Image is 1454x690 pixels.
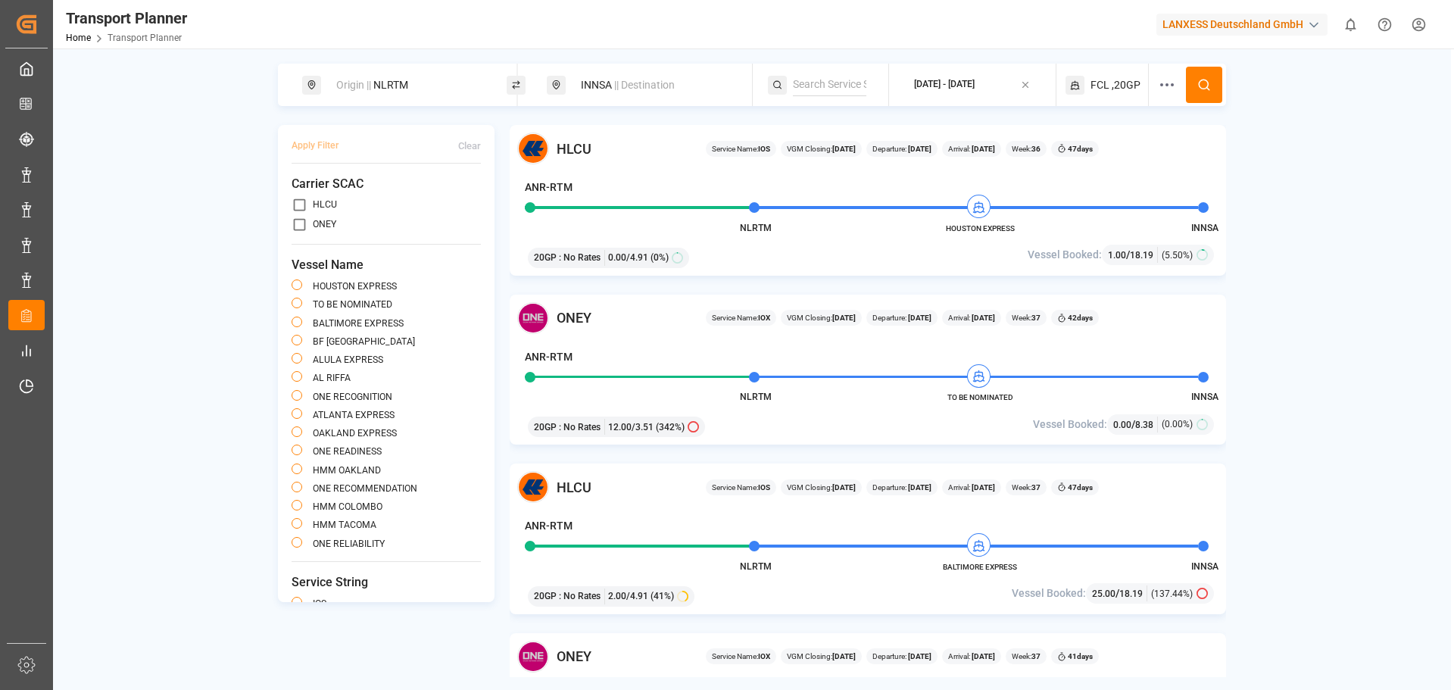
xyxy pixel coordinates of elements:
[1012,651,1041,662] span: Week:
[557,308,591,328] span: ONEY
[292,573,481,592] span: Service String
[313,599,326,608] label: IOS
[292,256,481,274] span: Vessel Name
[517,133,549,164] img: Carrier
[656,420,685,434] span: (342%)
[313,355,383,364] label: ALULA EXPRESS
[534,589,557,603] span: 20GP
[313,319,404,328] label: BALTIMORE EXPRESS
[1112,77,1140,93] span: ,20GP
[938,223,1022,234] span: HOUSTON EXPRESS
[517,641,549,673] img: Carrier
[1334,8,1368,42] button: show 0 new notifications
[292,175,481,193] span: Carrier SCAC
[906,652,931,660] b: [DATE]
[1135,420,1153,430] span: 8.38
[651,589,674,603] span: (41%)
[1151,587,1193,601] span: (137.44%)
[948,482,995,493] span: Arrival:
[1156,10,1334,39] button: LANXESS Deutschland GmbH
[559,589,601,603] span: : No Rates
[1031,314,1041,322] b: 37
[1368,8,1402,42] button: Help Center
[557,477,591,498] span: HLCU
[872,143,931,155] span: Departure:
[872,312,931,323] span: Departure:
[313,282,397,291] label: HOUSTON EXPRESS
[313,466,381,475] label: HMM OAKLAND
[938,392,1022,403] span: TO BE NOMINATED
[1191,561,1218,572] span: INNSA
[970,483,995,492] b: [DATE]
[1033,417,1107,432] span: Vessel Booked:
[970,145,995,153] b: [DATE]
[525,349,573,365] h4: ANR-RTM
[832,483,856,492] b: [DATE]
[559,251,601,264] span: : No Rates
[787,312,856,323] span: VGM Closing:
[1162,417,1193,431] span: (0.00%)
[740,223,772,233] span: NLRTM
[608,589,648,603] span: 2.00 / 4.91
[712,482,770,493] span: Service Name:
[66,33,91,43] a: Home
[525,518,573,534] h4: ANR-RTM
[793,73,866,96] input: Search Service String
[948,143,995,155] span: Arrival:
[517,302,549,334] img: Carrier
[614,79,675,91] span: || Destination
[1108,250,1126,261] span: 1.00
[1031,145,1041,153] b: 36
[1068,652,1093,660] b: 41 days
[313,502,382,511] label: HMM COLOMBO
[458,139,481,154] div: Clear
[1108,247,1158,263] div: /
[313,392,392,401] label: ONE RECOGNITION
[517,471,549,503] img: Carrier
[336,79,371,91] span: Origin ||
[557,646,591,667] span: ONEY
[1028,247,1102,263] span: Vessel Booked:
[559,420,601,434] span: : No Rates
[1113,420,1131,430] span: 0.00
[572,71,735,99] div: INNSA
[608,251,648,264] span: 0.00 / 4.91
[1012,143,1041,155] span: Week:
[313,200,337,209] label: HLCU
[1130,250,1153,261] span: 18.19
[327,71,491,99] div: NLRTM
[66,7,187,30] div: Transport Planner
[313,484,417,493] label: ONE RECOMMENDATION
[1031,483,1041,492] b: 37
[906,483,931,492] b: [DATE]
[651,251,669,264] span: (0%)
[914,78,975,92] div: [DATE] - [DATE]
[313,447,382,456] label: ONE READINESS
[1012,585,1086,601] span: Vessel Booked:
[832,314,856,322] b: [DATE]
[938,561,1022,573] span: BALTIMORE EXPRESS
[712,143,770,155] span: Service Name:
[313,411,395,420] label: ATLANTA EXPRESS
[1012,482,1041,493] span: Week:
[948,312,995,323] span: Arrival:
[1092,589,1115,599] span: 25.00
[758,483,770,492] b: IOS
[1068,314,1093,322] b: 42 days
[1068,483,1093,492] b: 47 days
[758,652,770,660] b: IOX
[712,651,770,662] span: Service Name:
[872,482,931,493] span: Departure:
[948,651,995,662] span: Arrival:
[712,312,770,323] span: Service Name:
[758,145,770,153] b: IOS
[740,392,772,402] span: NLRTM
[557,139,591,159] span: HLCU
[898,70,1047,100] button: [DATE] - [DATE]
[1191,223,1218,233] span: INNSA
[1191,392,1218,402] span: INNSA
[906,145,931,153] b: [DATE]
[970,652,995,660] b: [DATE]
[740,561,772,572] span: NLRTM
[1092,585,1147,601] div: /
